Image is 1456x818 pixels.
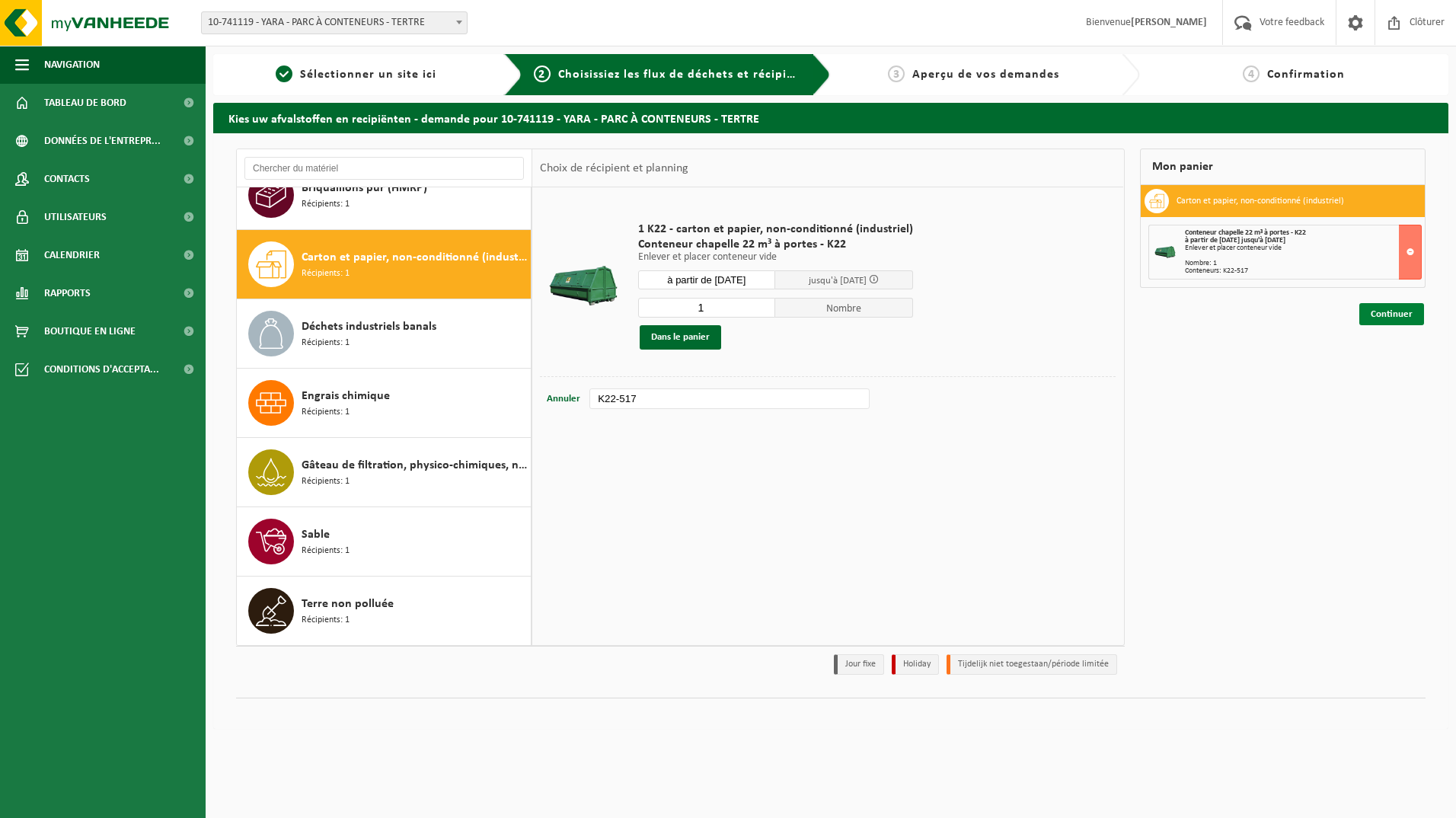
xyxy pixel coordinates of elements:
span: 2 [534,66,551,82]
span: Conditions d'accepta... [44,350,159,388]
div: Enlever et placer conteneur vide [1185,244,1422,252]
a: Continuer [1359,303,1424,325]
button: Annuler [545,388,582,410]
span: Sable [302,526,330,544]
span: 10-741119 - YARA - PARC À CONTENEURS - TERTRE [202,12,467,34]
button: Gâteau de filtration, physico-chimiques, non dangereux Récipients: 1 [237,438,532,507]
span: Contacts [44,160,90,198]
span: Conteneur chapelle 22 m³ à portes - K22 [638,237,913,252]
span: Sélectionner un site ici [300,69,436,81]
strong: [PERSON_NAME] [1131,17,1207,28]
span: Déchets industriels banals [302,318,436,336]
input: Sélectionnez date [638,270,776,289]
button: Carton et papier, non-conditionné (industriel) Récipients: 1 [237,230,532,299]
input: Chercher du matériel [244,157,524,180]
li: Jour fixe [834,654,884,675]
span: Engrais chimique [302,387,390,405]
span: Récipients: 1 [302,544,350,558]
span: Boutique en ligne [44,312,136,350]
span: Récipients: 1 [302,475,350,489]
a: 1Sélectionner un site ici [221,66,492,84]
span: Récipients: 1 [302,405,350,420]
span: Données de l'entrepr... [44,122,161,160]
span: Rapports [44,274,91,312]
span: Récipients: 1 [302,267,350,281]
input: par exemple C10-005 [589,388,870,409]
span: Terre non polluée [302,595,394,613]
div: Conteneurs: K22-517 [1185,267,1422,275]
div: Choix de récipient et planning [532,149,696,187]
button: Déchets industriels banals Récipients: 1 [237,299,532,369]
span: Choisissiez les flux de déchets et récipients [558,69,812,81]
li: Tijdelijk niet toegestaan/période limitée [947,654,1117,675]
span: Navigation [44,46,100,84]
h2: Kies uw afvalstoffen en recipiënten - demande pour 10-741119 - YARA - PARC À CONTENEURS - TERTRE [213,103,1448,133]
button: Sable Récipients: 1 [237,507,532,577]
span: Récipients: 1 [302,197,350,212]
span: Confirmation [1267,69,1345,81]
span: 1 [276,66,292,82]
span: Carton et papier, non-conditionné (industriel) [302,248,527,267]
h3: Carton et papier, non-conditionné (industriel) [1177,189,1344,213]
span: Récipients: 1 [302,336,350,350]
span: jusqu'à [DATE] [809,276,867,286]
div: Nombre: 1 [1185,260,1422,267]
span: Nombre [775,298,913,318]
div: Mon panier [1140,149,1426,185]
button: Briquaillons pur (HMRP) Récipients: 1 [237,161,532,230]
span: Briquaillons pur (HMRP) [302,179,427,197]
span: 4 [1243,66,1260,82]
strong: à partir de [DATE] jusqu'à [DATE] [1185,236,1285,244]
span: 1 K22 - carton et papier, non-conditionné (industriel) [638,222,913,237]
span: Récipients: 1 [302,613,350,628]
span: 10-741119 - YARA - PARC À CONTENEURS - TERTRE [201,11,468,34]
p: Enlever et placer conteneur vide [638,252,913,263]
span: Tableau de bord [44,84,126,122]
button: Dans le panier [640,325,721,350]
button: Terre non polluée Récipients: 1 [237,577,532,645]
span: Gâteau de filtration, physico-chimiques, non dangereux [302,456,527,475]
span: Calendrier [44,236,100,274]
button: Engrais chimique Récipients: 1 [237,369,532,438]
span: Utilisateurs [44,198,107,236]
span: Annuler [547,394,580,404]
li: Holiday [892,654,939,675]
span: Aperçu de vos demandes [912,69,1059,81]
span: 3 [888,66,905,82]
span: Conteneur chapelle 22 m³ à portes - K22 [1185,228,1306,237]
